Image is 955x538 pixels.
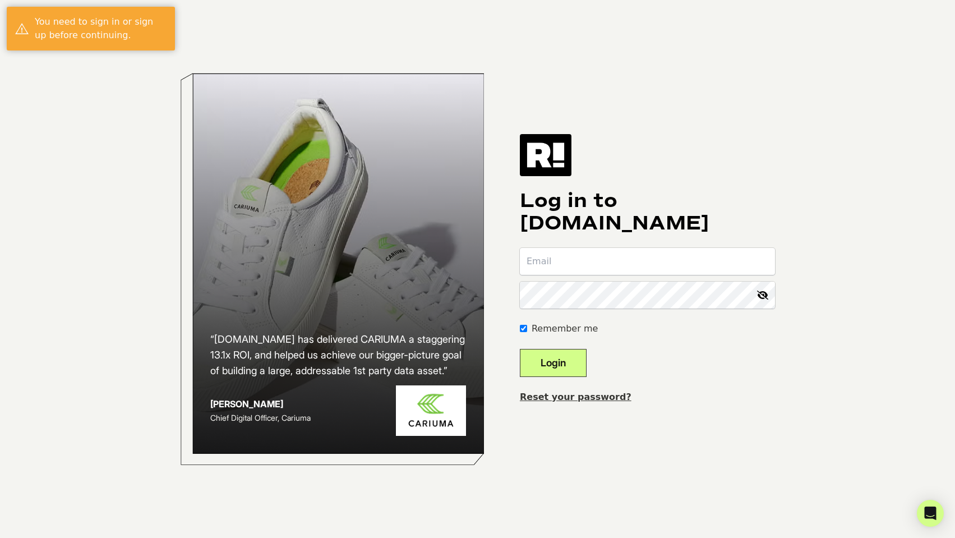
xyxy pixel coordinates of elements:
button: Login [520,349,587,377]
span: Chief Digital Officer, Cariuma [210,413,311,422]
div: Open Intercom Messenger [917,500,944,527]
h1: Log in to [DOMAIN_NAME] [520,190,775,234]
strong: [PERSON_NAME] [210,398,283,410]
label: Remember me [532,322,598,335]
input: Email [520,248,775,275]
img: Retention.com [520,134,571,176]
img: Cariuma [396,385,466,436]
a: Reset your password? [520,392,631,402]
h2: “[DOMAIN_NAME] has delivered CARIUMA a staggering 13.1x ROI, and helped us achieve our bigger-pic... [210,332,466,379]
div: You need to sign in or sign up before continuing. [35,15,167,42]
